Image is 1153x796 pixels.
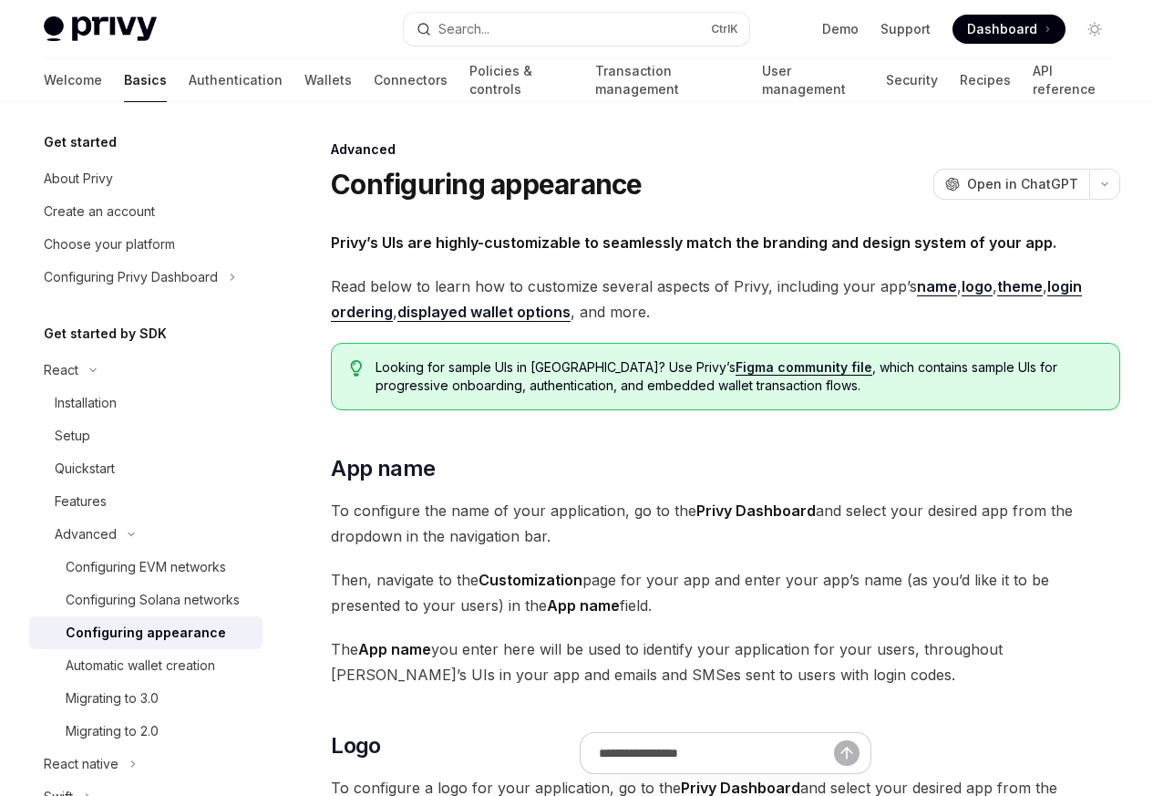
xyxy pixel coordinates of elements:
div: Setup [55,425,90,447]
a: API reference [1033,58,1109,102]
span: Read below to learn how to customize several aspects of Privy, including your app’s , , , , , and... [331,274,1120,325]
img: light logo [44,16,157,42]
a: Transaction management [595,58,739,102]
div: Migrating to 3.0 [66,687,159,709]
input: Ask a question... [599,733,834,773]
a: Automatic wallet creation [29,649,263,682]
a: Demo [822,20,859,38]
button: Toggle Configuring Privy Dashboard section [29,261,263,294]
div: React [44,359,78,381]
button: Open search [404,13,749,46]
a: Configuring appearance [29,616,263,649]
svg: Tip [350,360,363,377]
a: logo [962,277,993,296]
a: name [917,277,957,296]
a: Create an account [29,195,263,228]
a: Setup [29,419,263,452]
a: Configuring EVM networks [29,551,263,584]
span: App name [331,454,435,483]
a: Features [29,485,263,518]
h5: Get started [44,131,117,153]
div: Installation [55,392,117,414]
a: Welcome [44,58,102,102]
button: Toggle React section [29,354,263,387]
span: To configure the name of your application, go to the and select your desired app from the dropdow... [331,498,1120,549]
a: User management [762,58,865,102]
h1: Configuring appearance [331,168,643,201]
a: displayed wallet options [397,303,571,322]
div: Choose your platform [44,233,175,255]
div: Automatic wallet creation [66,655,215,677]
span: The you enter here will be used to identify your application for your users, throughout [PERSON_N... [331,636,1120,687]
button: Toggle React native section [29,748,263,780]
strong: Customization [479,571,582,589]
a: Dashboard [952,15,1065,44]
span: Dashboard [967,20,1037,38]
div: Configuring EVM networks [66,556,226,578]
span: Looking for sample UIs in [GEOGRAPHIC_DATA]? Use Privy’s , which contains sample UIs for progress... [376,358,1101,395]
a: Authentication [189,58,283,102]
div: Create an account [44,201,155,222]
a: Choose your platform [29,228,263,261]
button: Toggle Advanced section [29,518,263,551]
div: Configuring Privy Dashboard [44,266,218,288]
span: Open in ChatGPT [967,175,1078,193]
a: Figma community file [736,359,872,376]
h5: Get started by SDK [44,323,167,345]
a: Installation [29,387,263,419]
div: About Privy [44,168,113,190]
div: Features [55,491,107,512]
button: Open in ChatGPT [933,169,1089,200]
span: Then, navigate to the page for your app and enter your app’s name (as you’d like it to be present... [331,567,1120,618]
a: Connectors [374,58,448,102]
a: Recipes [960,58,1011,102]
a: About Privy [29,162,263,195]
button: Send message [834,740,860,766]
a: Basics [124,58,167,102]
div: Configuring appearance [66,622,226,644]
a: Quickstart [29,452,263,485]
a: Policies & controls [469,58,573,102]
strong: Privy Dashboard [696,501,816,520]
span: Ctrl K [711,22,738,36]
a: Configuring Solana networks [29,584,263,616]
button: Toggle dark mode [1080,15,1109,44]
strong: Privy’s UIs are highly-customizable to seamlessly match the branding and design system of your app. [331,233,1056,252]
div: Search... [438,18,489,40]
a: Wallets [304,58,352,102]
div: Advanced [55,523,117,545]
strong: App name [547,596,620,615]
strong: App name [358,640,431,658]
a: theme [997,277,1043,296]
a: Migrating to 3.0 [29,682,263,715]
div: Quickstart [55,458,115,480]
div: Advanced [331,140,1120,159]
a: Security [886,58,938,102]
div: React native [44,753,118,775]
a: Support [880,20,931,38]
div: Configuring Solana networks [66,589,240,611]
a: Migrating to 2.0 [29,715,263,748]
div: Migrating to 2.0 [66,720,159,742]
